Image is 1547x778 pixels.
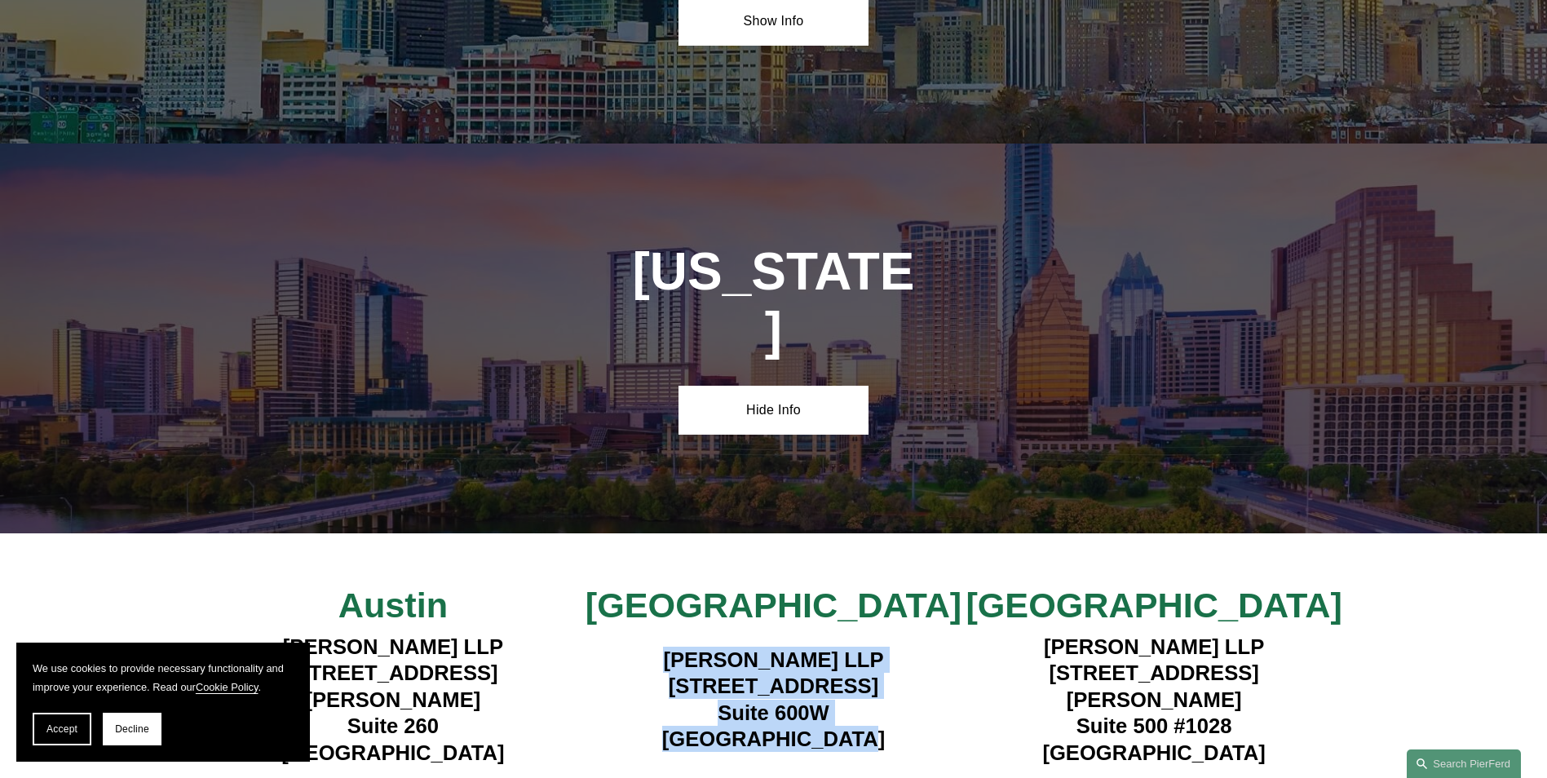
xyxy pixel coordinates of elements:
[196,681,259,693] a: Cookie Policy
[203,634,584,766] h4: [PERSON_NAME] LLP [STREET_ADDRESS][PERSON_NAME] Suite 260 [GEOGRAPHIC_DATA]
[103,713,161,745] button: Decline
[966,586,1341,625] span: [GEOGRAPHIC_DATA]
[16,643,310,762] section: Cookie banner
[338,586,448,625] span: Austin
[586,586,961,625] span: [GEOGRAPHIC_DATA]
[115,723,149,735] span: Decline
[33,659,294,696] p: We use cookies to provide necessary functionality and improve your experience. Read our .
[631,242,917,361] h1: [US_STATE]
[583,647,964,753] h4: [PERSON_NAME] LLP [STREET_ADDRESS] Suite 600W [GEOGRAPHIC_DATA]
[964,634,1345,766] h4: [PERSON_NAME] LLP [STREET_ADDRESS][PERSON_NAME] Suite 500 #1028 [GEOGRAPHIC_DATA]
[33,713,91,745] button: Accept
[678,386,869,435] a: Hide Info
[46,723,77,735] span: Accept
[1407,749,1521,778] a: Search this site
